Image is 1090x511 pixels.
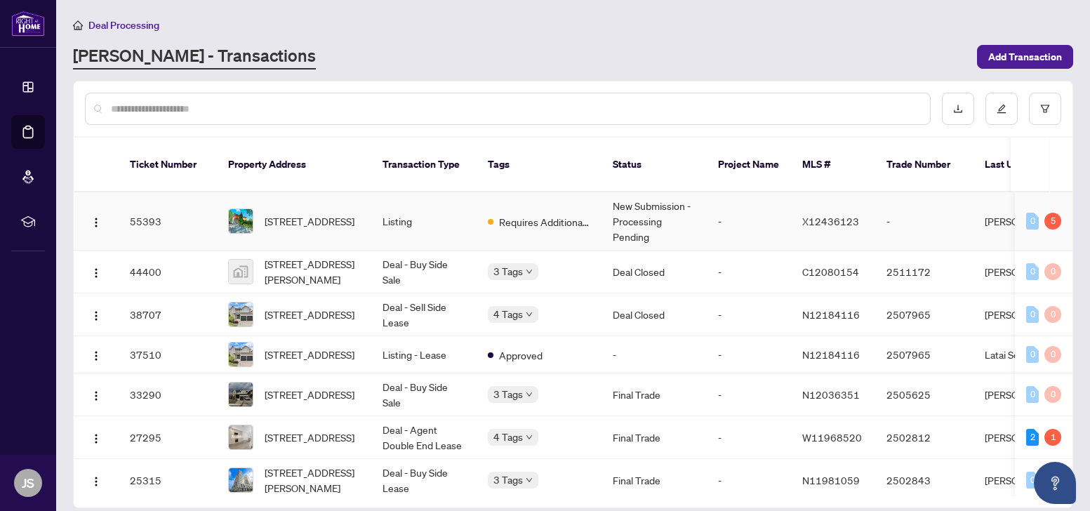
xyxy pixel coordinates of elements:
[493,386,523,402] span: 3 Tags
[493,306,523,322] span: 4 Tags
[91,267,102,279] img: Logo
[602,138,707,192] th: Status
[73,44,316,69] a: [PERSON_NAME] - Transactions
[875,293,973,336] td: 2507965
[85,260,107,283] button: Logo
[1044,306,1061,323] div: 0
[875,138,973,192] th: Trade Number
[707,293,791,336] td: -
[1034,462,1076,504] button: Open asap
[973,459,1079,502] td: [PERSON_NAME]
[802,388,860,401] span: N12036351
[791,138,875,192] th: MLS #
[499,214,590,230] span: Requires Additional Docs
[499,347,543,363] span: Approved
[1044,429,1061,446] div: 1
[977,45,1073,69] button: Add Transaction
[1026,386,1039,403] div: 0
[11,11,45,36] img: logo
[602,373,707,416] td: Final Trade
[985,93,1018,125] button: edit
[1044,213,1061,230] div: 5
[875,192,973,251] td: -
[973,336,1079,373] td: Latai Seadat
[875,251,973,293] td: 2511172
[229,209,253,233] img: thumbnail-img
[371,138,477,192] th: Transaction Type
[119,138,217,192] th: Ticket Number
[371,373,477,416] td: Deal - Buy Side Sale
[119,192,217,251] td: 55393
[371,192,477,251] td: Listing
[371,459,477,502] td: Deal - Buy Side Lease
[73,20,83,30] span: home
[1040,104,1050,114] span: filter
[91,476,102,487] img: Logo
[1044,386,1061,403] div: 0
[119,373,217,416] td: 33290
[973,138,1079,192] th: Last Updated By
[85,469,107,491] button: Logo
[707,138,791,192] th: Project Name
[371,251,477,293] td: Deal - Buy Side Sale
[85,210,107,232] button: Logo
[229,260,253,284] img: thumbnail-img
[85,383,107,406] button: Logo
[91,390,102,401] img: Logo
[526,311,533,318] span: down
[602,336,707,373] td: -
[265,387,354,402] span: [STREET_ADDRESS]
[602,293,707,336] td: Deal Closed
[707,373,791,416] td: -
[371,293,477,336] td: Deal - Sell Side Lease
[493,429,523,445] span: 4 Tags
[88,19,159,32] span: Deal Processing
[91,433,102,444] img: Logo
[802,431,862,444] span: W11968520
[973,192,1079,251] td: [PERSON_NAME]
[265,256,360,287] span: [STREET_ADDRESS][PERSON_NAME]
[526,268,533,275] span: down
[602,192,707,251] td: New Submission - Processing Pending
[1026,263,1039,280] div: 0
[229,383,253,406] img: thumbnail-img
[875,416,973,459] td: 2502812
[1026,213,1039,230] div: 0
[477,138,602,192] th: Tags
[91,217,102,228] img: Logo
[1029,93,1061,125] button: filter
[875,373,973,416] td: 2505625
[802,474,860,486] span: N11981059
[707,336,791,373] td: -
[973,251,1079,293] td: [PERSON_NAME]
[265,465,360,496] span: [STREET_ADDRESS][PERSON_NAME]
[119,416,217,459] td: 27295
[493,472,523,488] span: 3 Tags
[85,426,107,449] button: Logo
[973,293,1079,336] td: [PERSON_NAME]
[707,459,791,502] td: -
[493,263,523,279] span: 3 Tags
[265,213,354,229] span: [STREET_ADDRESS]
[602,459,707,502] td: Final Trade
[119,459,217,502] td: 25315
[707,192,791,251] td: -
[119,336,217,373] td: 37510
[265,307,354,322] span: [STREET_ADDRESS]
[973,416,1079,459] td: [PERSON_NAME]
[265,347,354,362] span: [STREET_ADDRESS]
[988,46,1062,68] span: Add Transaction
[802,348,860,361] span: N12184116
[229,343,253,366] img: thumbnail-img
[953,104,963,114] span: download
[217,138,371,192] th: Property Address
[973,373,1079,416] td: [PERSON_NAME]
[91,310,102,321] img: Logo
[229,468,253,492] img: thumbnail-img
[371,416,477,459] td: Deal - Agent Double End Lease
[85,343,107,366] button: Logo
[1026,472,1039,489] div: 0
[875,459,973,502] td: 2502843
[229,425,253,449] img: thumbnail-img
[1026,306,1039,323] div: 0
